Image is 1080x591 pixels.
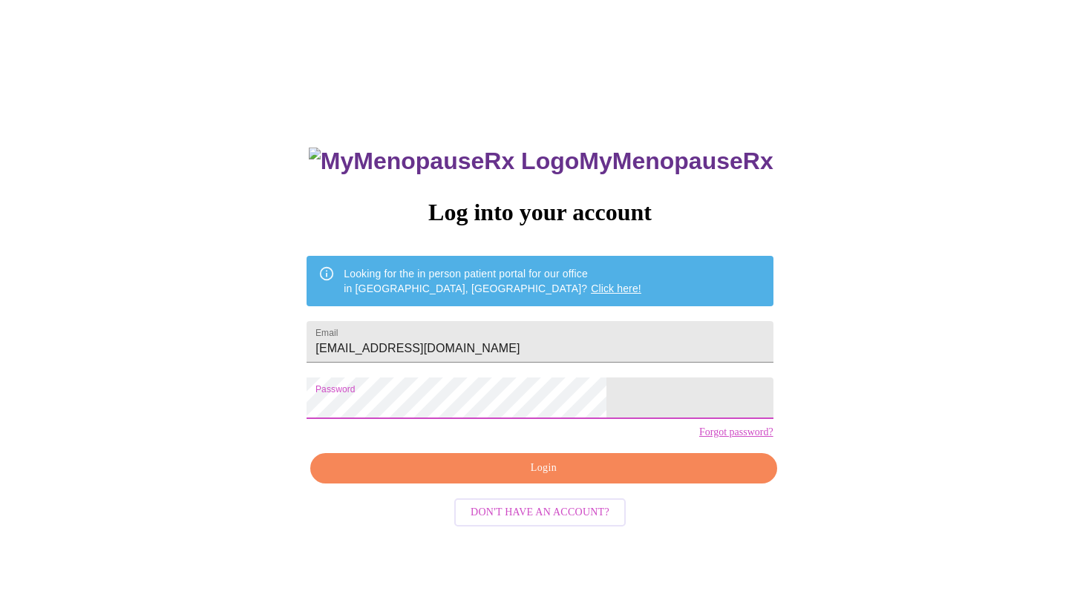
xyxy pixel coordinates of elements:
a: Don't have an account? [451,505,629,518]
a: Forgot password? [699,426,773,438]
span: Don't have an account? [471,503,609,522]
img: MyMenopauseRx Logo [309,148,579,175]
button: Don't have an account? [454,498,626,527]
button: Login [310,453,776,483]
h3: Log into your account [307,199,773,226]
a: Click here! [591,283,641,294]
div: Looking for the in person patient portal for our office in [GEOGRAPHIC_DATA], [GEOGRAPHIC_DATA]? [344,260,641,302]
span: Login [327,459,759,478]
h3: MyMenopauseRx [309,148,773,175]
